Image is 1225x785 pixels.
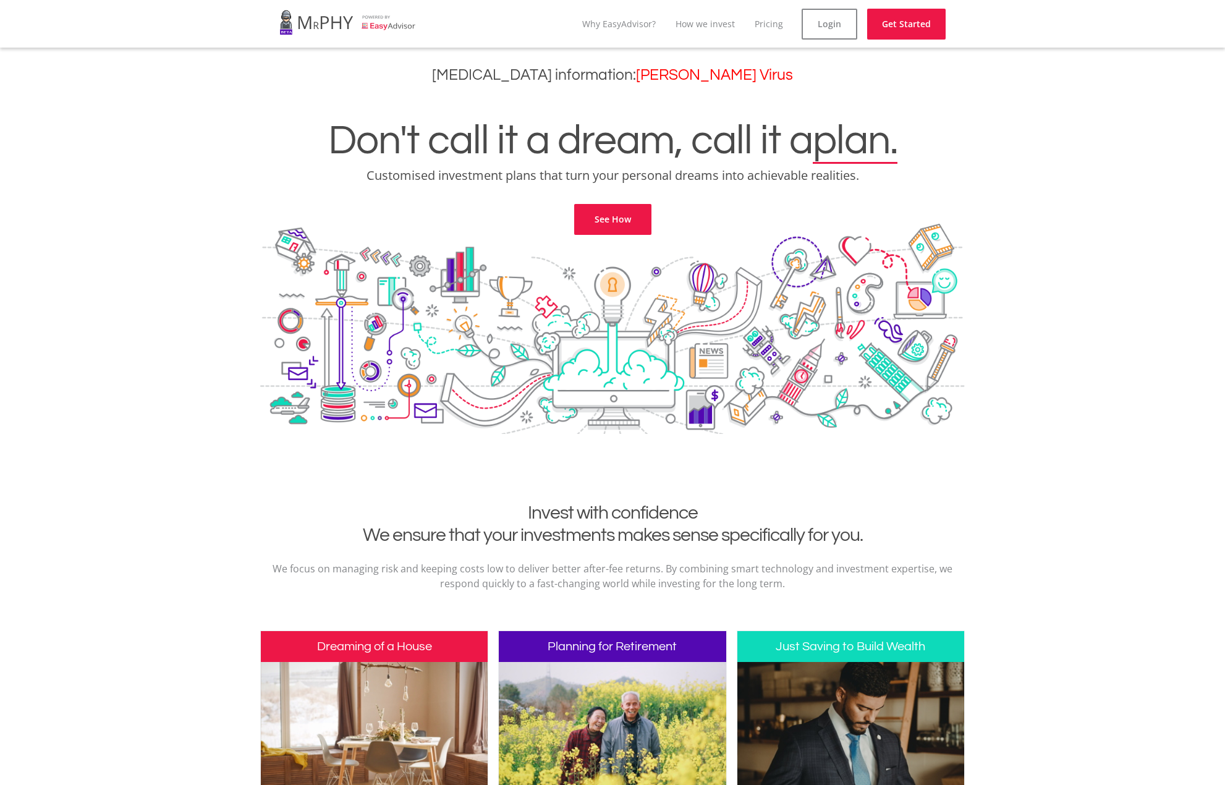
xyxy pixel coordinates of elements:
a: How we invest [676,18,735,30]
a: Get Started [867,9,946,40]
a: Why EasyAdvisor? [582,18,656,30]
span: plan. [813,120,897,162]
a: Pricing [755,18,783,30]
p: We focus on managing risk and keeping costs low to deliver better after-fee returns. By combining... [269,561,956,591]
a: See How [574,204,651,235]
p: Customised investment plans that turn your personal dreams into achievable realities. [9,167,1216,184]
h3: [MEDICAL_DATA] information: [9,66,1216,84]
a: [PERSON_NAME] Virus [636,67,793,83]
a: Login [802,9,857,40]
h2: Invest with confidence We ensure that your investments makes sense specifically for you. [269,502,956,546]
h3: Dreaming of a House [261,631,488,662]
h1: Don't call it a dream, call it a [9,120,1216,162]
h3: Just Saving to Build Wealth [737,631,964,662]
h3: Planning for Retirement [499,631,726,662]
